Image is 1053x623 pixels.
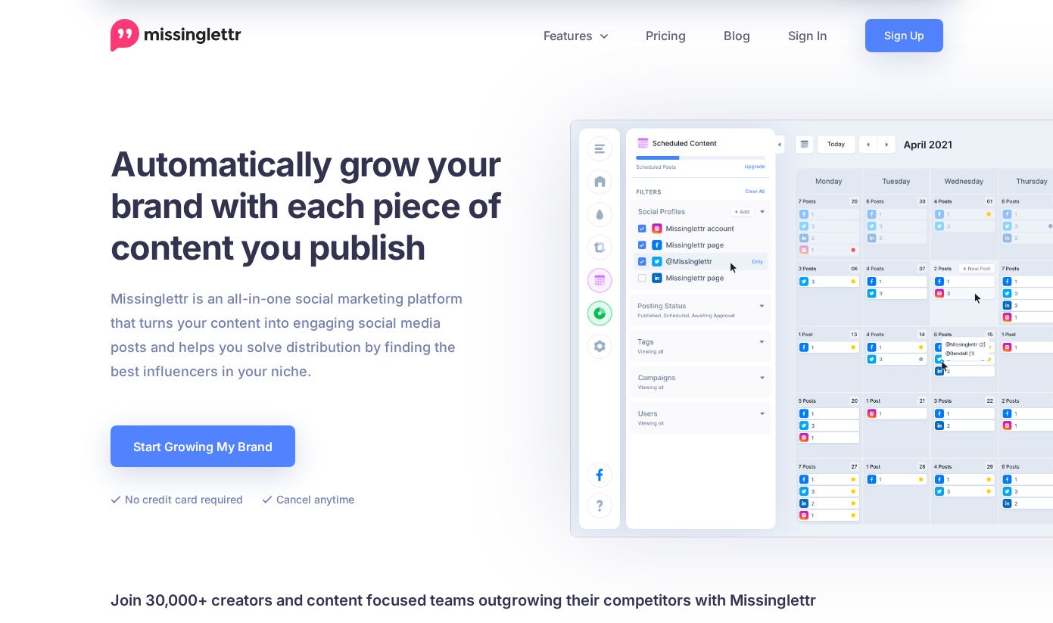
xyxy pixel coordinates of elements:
[769,19,846,52] a: Sign In
[705,19,769,52] a: Blog
[627,19,705,52] a: Pricing
[525,19,627,52] a: Features
[111,588,943,612] h4: Join 30,000+ creators and content focused teams outgrowing their competitors with Missinglettr
[111,143,538,268] h1: Automatically grow your brand with each piece of content you publish
[865,19,943,52] a: Sign Up
[262,490,354,509] li: Cancel anytime
[111,425,295,467] a: Start Growing My Brand
[111,490,243,509] li: No credit card required
[111,19,241,52] a: Home
[111,287,463,384] p: Missinglettr is an all-in-one social marketing platform that turns your content into engaging soc...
